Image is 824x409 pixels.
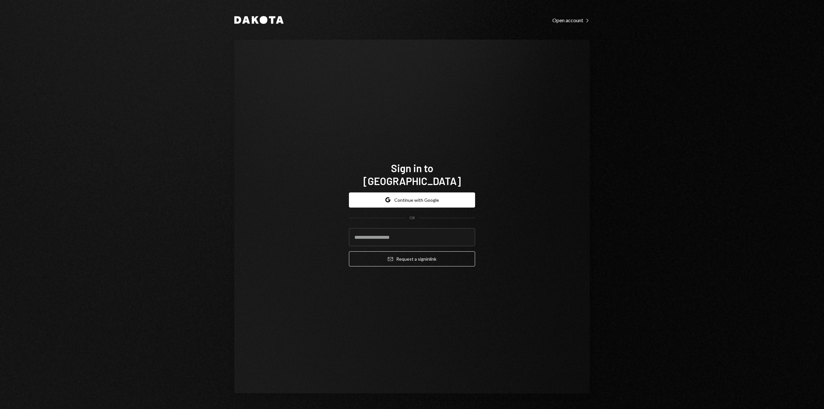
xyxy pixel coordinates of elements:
[552,17,590,23] div: Open account
[349,162,475,187] h1: Sign in to [GEOGRAPHIC_DATA]
[349,251,475,266] button: Request a signinlink
[552,16,590,23] a: Open account
[349,192,475,208] button: Continue with Google
[409,215,415,221] div: OR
